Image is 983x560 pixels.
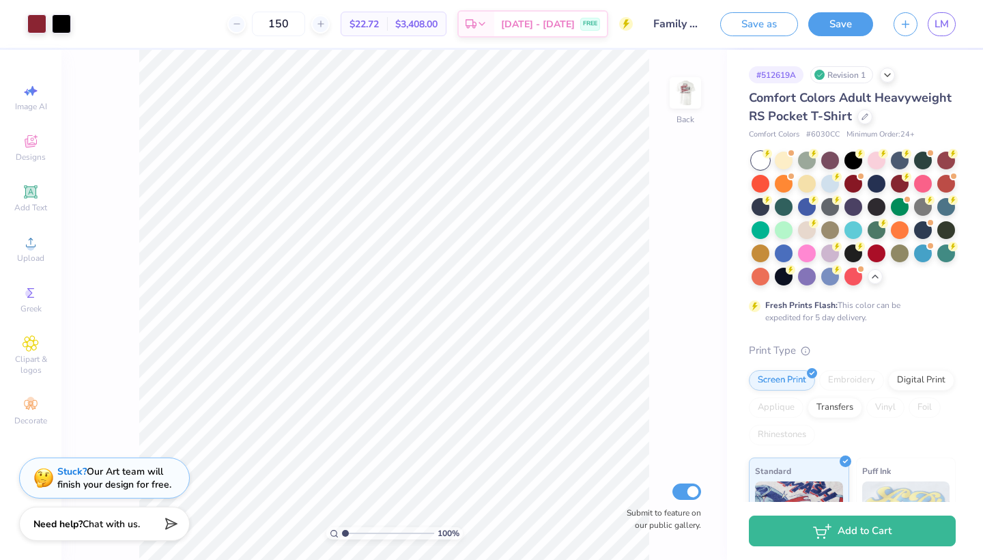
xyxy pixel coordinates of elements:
[749,516,956,546] button: Add to Cart
[720,12,798,36] button: Save as
[749,66,803,83] div: # 512619A
[862,464,891,478] span: Puff Ink
[909,397,941,418] div: Foil
[7,354,55,376] span: Clipart & logos
[749,129,799,141] span: Comfort Colors
[749,370,815,391] div: Screen Print
[806,129,840,141] span: # 6030CC
[846,129,915,141] span: Minimum Order: 24 +
[749,89,952,124] span: Comfort Colors Adult Heavyweight RS Pocket T-Shirt
[583,19,597,29] span: FREE
[20,303,42,314] span: Greek
[866,397,904,418] div: Vinyl
[819,370,884,391] div: Embroidery
[438,527,459,540] span: 100 %
[350,17,379,31] span: $22.72
[755,464,791,478] span: Standard
[57,465,87,478] strong: Stuck?
[17,253,44,264] span: Upload
[676,113,694,126] div: Back
[765,300,838,311] strong: Fresh Prints Flash:
[810,66,873,83] div: Revision 1
[755,481,843,550] img: Standard
[749,397,803,418] div: Applique
[252,12,305,36] input: – –
[83,518,140,531] span: Chat with us.
[928,12,956,36] a: LM
[808,397,862,418] div: Transfers
[15,101,47,112] span: Image AI
[16,152,46,163] span: Designs
[749,343,956,359] div: Print Type
[619,507,701,531] label: Submit to feature on our public gallery.
[749,425,815,445] div: Rhinestones
[672,79,699,107] img: Back
[888,370,954,391] div: Digital Print
[14,415,47,426] span: Decorate
[935,16,949,32] span: LM
[808,12,873,36] button: Save
[862,481,950,550] img: Puff Ink
[14,202,47,213] span: Add Text
[33,518,83,531] strong: Need help?
[643,10,710,38] input: Untitled Design
[395,17,438,31] span: $3,408.00
[57,465,171,491] div: Our Art team will finish your design for free.
[501,17,575,31] span: [DATE] - [DATE]
[765,299,933,324] div: This color can be expedited for 5 day delivery.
